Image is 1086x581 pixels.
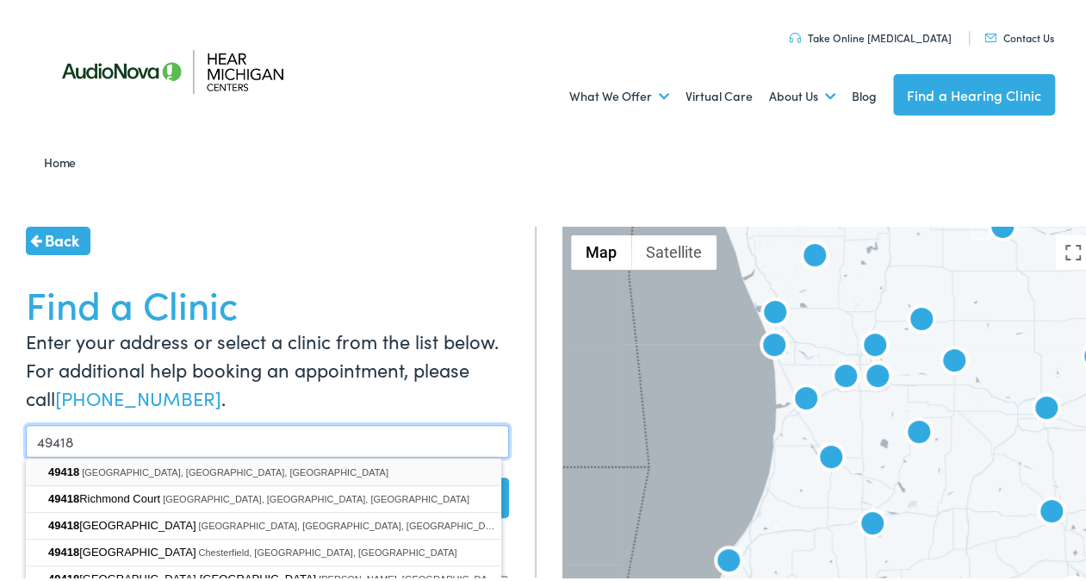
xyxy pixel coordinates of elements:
[569,61,669,125] a: What We Offer
[319,571,605,581] span: [PERSON_NAME], [GEOGRAPHIC_DATA], [GEOGRAPHIC_DATA]
[48,515,79,528] span: 49418
[893,71,1055,112] a: Find a Hearing Clinic
[26,278,509,323] h1: Find a Clinic
[48,515,198,528] span: [GEOGRAPHIC_DATA]
[789,27,952,41] a: Take Online [MEDICAL_DATA]
[571,232,631,266] button: Show street map
[48,489,79,502] span: 49418
[26,223,90,252] a: Back
[163,490,469,501] span: [GEOGRAPHIC_DATA], [GEOGRAPHIC_DATA], [GEOGRAPHIC_DATA]
[48,489,163,502] span: Richmond Court
[686,61,753,125] a: Virtual Care
[852,61,877,125] a: Blog
[26,422,509,454] input: Enter a location
[48,542,198,555] span: [GEOGRAPHIC_DATA]
[631,232,717,266] button: Show satellite imagery
[82,464,388,474] span: [GEOGRAPHIC_DATA], [GEOGRAPHIC_DATA], [GEOGRAPHIC_DATA]
[44,150,84,167] a: Home
[48,542,79,555] span: 49418
[198,544,456,554] span: Chesterfield, [GEOGRAPHIC_DATA], [GEOGRAPHIC_DATA]
[48,462,79,475] span: 49418
[769,61,835,125] a: About Us
[26,323,509,409] p: Enter your address or select a clinic from the list below. For additional help booking an appoint...
[984,27,1054,41] a: Contact Us
[198,517,505,528] span: [GEOGRAPHIC_DATA], [GEOGRAPHIC_DATA], [GEOGRAPHIC_DATA]
[45,225,79,248] span: Back
[55,381,221,408] a: [PHONE_NUMBER]
[789,29,801,40] img: utility icon
[984,30,996,39] img: utility icon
